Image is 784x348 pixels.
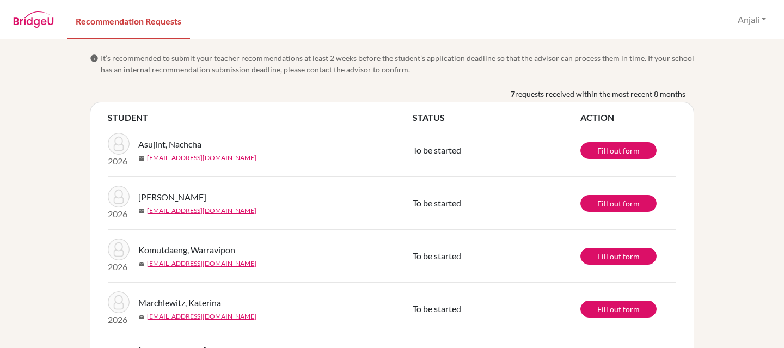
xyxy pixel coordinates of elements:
img: Marchlewitz, Katerina [108,291,130,313]
a: [EMAIL_ADDRESS][DOMAIN_NAME] [147,206,256,216]
p: 2026 [108,155,130,168]
span: mail [138,208,145,215]
img: Komutdaeng, Warravipon [108,239,130,260]
span: mail [138,314,145,320]
span: To be started [413,303,461,314]
th: STATUS [413,111,580,124]
span: mail [138,155,145,162]
span: mail [138,261,145,267]
p: 2026 [108,260,130,273]
a: Recommendation Requests [67,2,190,39]
b: 7 [511,88,515,100]
th: STUDENT [108,111,413,124]
img: Asujint, Nachcha [108,133,130,155]
img: BridgeU logo [13,11,54,28]
span: info [90,54,99,63]
span: [PERSON_NAME] [138,191,206,204]
span: Asujint, Nachcha [138,138,201,151]
span: To be started [413,251,461,261]
img: Zaitman, Alon [108,186,130,207]
a: [EMAIL_ADDRESS][DOMAIN_NAME] [147,153,256,163]
p: 2026 [108,207,130,221]
span: Komutdaeng, Warravipon [138,243,235,257]
a: Fill out form [580,142,657,159]
th: ACTION [580,111,676,124]
span: To be started [413,198,461,208]
span: To be started [413,145,461,155]
span: It’s recommended to submit your teacher recommendations at least 2 weeks before the student’s app... [101,52,694,75]
a: Fill out form [580,301,657,318]
a: [EMAIL_ADDRESS][DOMAIN_NAME] [147,259,256,268]
a: Fill out form [580,248,657,265]
p: 2026 [108,313,130,326]
a: [EMAIL_ADDRESS][DOMAIN_NAME] [147,312,256,321]
span: requests received within the most recent 8 months [515,88,685,100]
span: Marchlewitz, Katerina [138,296,221,309]
a: Fill out form [580,195,657,212]
button: Anjali [733,9,771,30]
